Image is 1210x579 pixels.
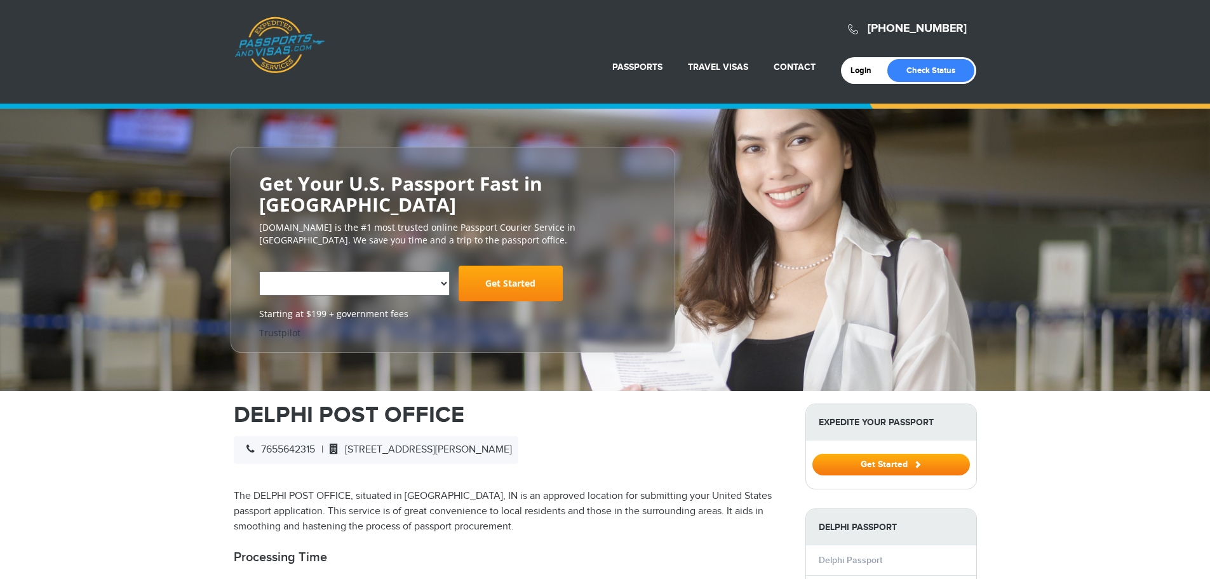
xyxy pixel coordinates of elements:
a: Trustpilot [259,327,300,339]
h1: DELPHI POST OFFICE [234,404,786,426]
a: Login [850,65,880,76]
a: Passports [612,62,662,72]
a: [PHONE_NUMBER] [868,22,967,36]
a: Get Started [459,266,563,301]
h2: Get Your U.S. Passport Fast in [GEOGRAPHIC_DATA] [259,173,647,215]
a: Delphi Passport [819,555,882,566]
a: Passports & [DOMAIN_NAME] [234,17,325,74]
strong: Delphi Passport [806,509,976,545]
p: The DELPHI POST OFFICE, situated in [GEOGRAPHIC_DATA], IN is an approved location for submitting ... [234,489,786,535]
span: 7655642315 [240,444,315,456]
a: Check Status [887,59,974,82]
strong: Expedite Your Passport [806,404,976,440]
p: [DOMAIN_NAME] is the #1 most trusted online Passport Courier Service in [GEOGRAPHIC_DATA]. We sav... [259,221,647,247]
button: Get Started [812,454,970,475]
a: Travel Visas [688,62,748,72]
a: Get Started [812,459,970,469]
a: Contact [774,62,816,72]
span: [STREET_ADDRESS][PERSON_NAME] [323,444,512,456]
span: Starting at $199 + government fees [259,308,647,320]
div: | [234,436,518,464]
h2: Processing Time [234,550,786,565]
